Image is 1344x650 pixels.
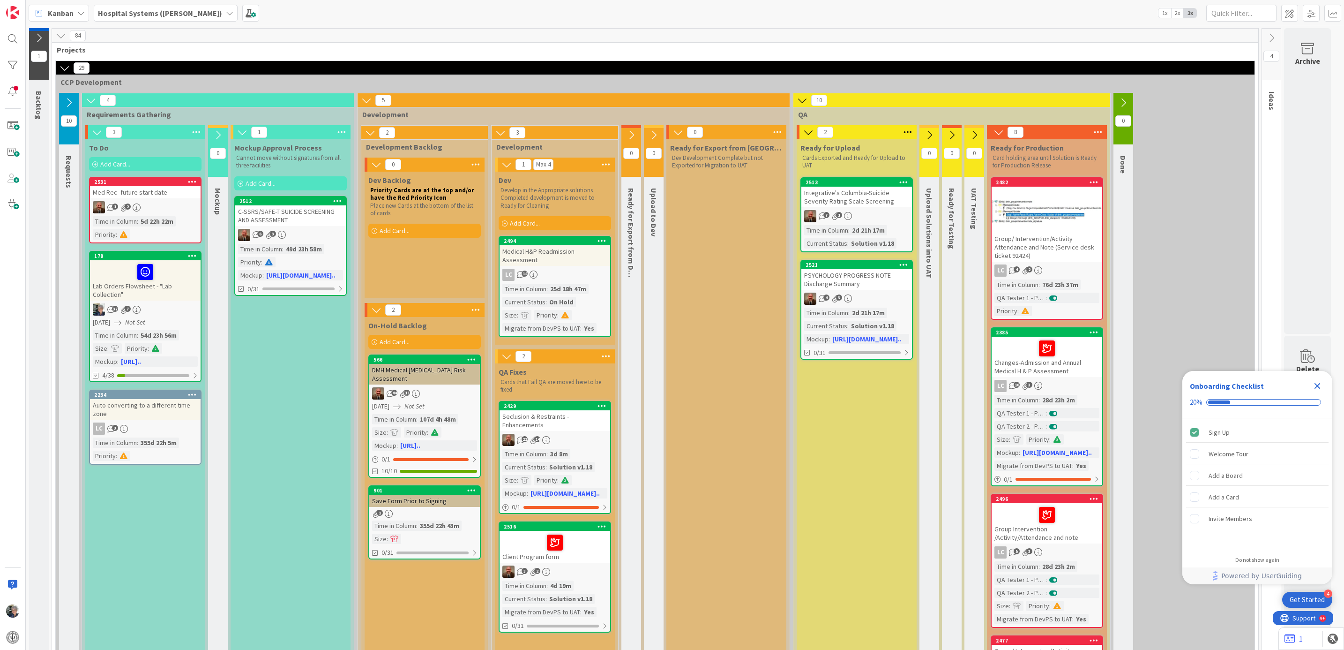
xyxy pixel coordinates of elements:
span: : [580,323,582,333]
div: Time in Column [372,521,416,531]
span: : [1009,601,1010,611]
a: 2482Group/ Intervention/Activity Attendance and Note (Service desk ticket 92424)LCTime in Column:... [991,177,1103,320]
span: : [1072,461,1074,471]
span: : [1072,614,1074,624]
div: 9+ [47,4,52,11]
div: 355d 22h 43m [418,521,462,531]
a: 178Lab Orders Flowsheet - "Lab Collection"LP[DATE]Not SetTime in Column:54d 23h 56mSize:Priority:... [89,251,202,382]
div: Integrative's Columbia-Suicide Severity Rating Scale Screening [801,187,912,207]
span: 3 [270,231,276,237]
span: : [545,594,547,604]
div: Time in Column [502,581,546,591]
i: Not Set [404,402,425,410]
span: [DATE] [372,401,389,411]
div: Priority [93,229,116,240]
span: : [546,581,548,591]
div: 54d 23h 56m [138,330,179,340]
div: Priority [994,306,1017,316]
div: 2531 [90,178,201,186]
div: Open Get Started checklist, remaining modules: 4 [1282,592,1332,608]
div: 28d 23h 2m [1040,561,1077,572]
div: Invite Members is incomplete. [1186,508,1329,529]
div: 2521 [806,262,912,268]
span: : [557,475,559,485]
div: 2521 [801,261,912,269]
div: Time in Column [238,244,282,254]
a: 2512C-SSRS/SAFE-T SUICIDE SCREENING AND ASSESSMENTJSTime in Column:49d 23h 58mPriority:Mockup:[UR... [234,196,347,296]
span: 7 [125,306,131,312]
div: Group Intervention /Activity/Attendance and note [992,503,1102,544]
div: Group/ Intervention/Activity Attendance and Note (Service desk ticket 92424) [992,233,1102,262]
span: : [427,427,428,438]
span: Support [20,1,43,13]
div: QA Tester 1 - Passed [994,574,1045,585]
div: Mockup [502,488,527,499]
span: 5 [1014,548,1020,554]
div: QA Tester 2 - Passed [994,588,1045,598]
div: 28d 23h 2m [1040,395,1077,405]
span: : [1049,434,1051,445]
a: 2494Medical H&P Readmission AssessmentLCTime in Column:25d 18h 47mCurrent Status:On HoldSize:Prio... [499,236,611,337]
div: Priority [534,475,557,485]
img: JS [502,434,515,446]
span: 3 [1026,382,1032,388]
span: : [1017,306,1019,316]
div: Onboarding Checklist [1190,380,1264,392]
div: PSYCHOLOGY PROGRESS NOTE - Discharge Summary [801,269,912,290]
div: 2513 [806,179,912,186]
div: 2516 [500,522,610,531]
span: 1 [112,204,118,210]
span: 3 [836,295,842,301]
div: 178Lab Orders Flowsheet - "Lab Collection" [90,252,201,301]
div: Lab Orders Flowsheet - "Lab Collection" [90,260,201,301]
span: : [137,216,138,227]
div: Priority [125,343,148,354]
span: : [1045,421,1047,431]
div: Migrate from DevPS to UAT [994,614,1072,624]
span: : [416,414,418,424]
span: : [517,475,518,485]
span: : [116,451,117,461]
div: 566 [373,356,480,363]
span: : [1019,447,1020,458]
span: : [416,521,418,531]
div: LC [90,423,201,435]
div: Welcome Tour is incomplete. [1186,444,1329,464]
span: 10/10 [381,466,397,476]
div: Medical H&P Readmission Assessment [500,245,610,266]
div: Time in Column [804,225,848,235]
div: Add a Board [1209,470,1243,481]
a: 2496Group Intervention /Activity/Attendance and noteLCTime in Column:28d 23h 2mQA Tester 1 - Pass... [991,494,1103,628]
div: Mockup [238,270,262,280]
span: : [1045,588,1047,598]
div: Migrate from DevPS to UAT [502,607,580,617]
span: : [546,449,548,459]
div: JS [801,293,912,305]
span: : [848,308,850,318]
div: 2521PSYCHOLOGY PROGRESS NOTE - Discharge Summary [801,261,912,290]
div: On Hold [547,297,576,307]
span: 22 [522,436,528,442]
span: : [517,310,518,320]
div: 2385 [996,329,1102,336]
div: 2385 [992,328,1102,337]
img: Visit kanbanzone.com [6,6,19,19]
div: Size [93,343,107,354]
span: 1 [836,212,842,218]
div: Yes [582,607,597,617]
span: : [107,343,109,354]
div: Welcome Tour [1209,448,1248,460]
span: : [387,534,388,544]
div: Migrate from DevPS to UAT [502,323,580,333]
span: [DATE] [93,317,110,327]
div: 901 [369,486,480,495]
div: 2512C-SSRS/SAFE-T SUICIDE SCREENING AND ASSESSMENT [235,197,346,226]
div: 2512 [239,198,346,204]
a: [URL][DOMAIN_NAME].. [1023,448,1092,457]
span: : [261,257,262,267]
div: 2531 [94,179,201,185]
div: 25d 18h 47m [548,284,589,294]
div: Checklist items [1182,418,1332,550]
span: 14 [522,271,528,277]
a: 2385Changes-Admission and Annual Medical H & P AssessmentLCTime in Column:28d 23h 2mQA Tester 1 -... [991,327,1103,486]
